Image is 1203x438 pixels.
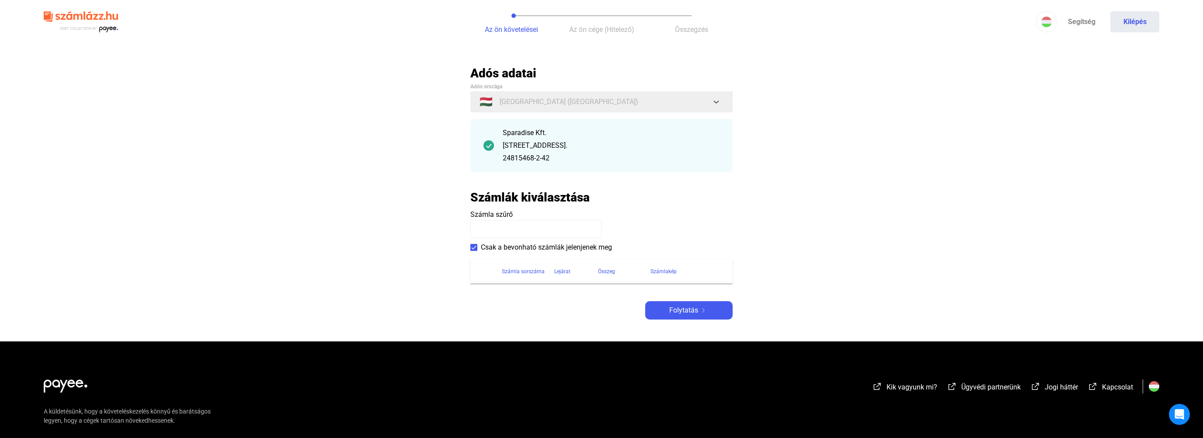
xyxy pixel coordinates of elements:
[675,25,708,34] span: Összegzés
[500,97,638,107] span: [GEOGRAPHIC_DATA] ([GEOGRAPHIC_DATA])
[1041,17,1052,27] img: HU
[1045,383,1078,391] span: Jogi háttér
[650,266,677,277] div: Számlakép
[598,266,650,277] div: Összeg
[669,305,698,316] span: Folytatás
[1149,381,1159,392] img: HU.svg
[502,266,545,277] div: Számla sorszáma
[598,266,615,277] div: Összeg
[485,25,538,34] span: Az ön követelései
[872,382,883,391] img: external-link-white
[481,242,612,253] span: Csak a bevonható számlák jelenjenek meg
[872,384,937,393] a: external-link-whiteKik vagyunk mi?
[1110,11,1159,32] button: Kilépés
[470,190,590,205] h2: Számlák kiválasztása
[503,153,720,163] div: 24815468-2-42
[1030,382,1041,391] img: external-link-white
[483,140,494,151] img: checkmark-darker-green-circle
[1169,404,1190,425] div: Open Intercom Messenger
[502,266,554,277] div: Számla sorszáma
[569,25,634,34] span: Az ön cége (Hitelező)
[44,8,118,36] img: szamlazzhu-logo
[887,383,937,391] span: Kik vagyunk mi?
[650,266,722,277] div: Számlakép
[503,128,720,138] div: Sparadise Kft.
[503,140,720,151] div: [STREET_ADDRESS].
[554,266,598,277] div: Lejárat
[1088,382,1098,391] img: external-link-white
[1057,11,1106,32] a: Segítség
[44,375,87,393] img: white-payee-white-dot.svg
[947,382,957,391] img: external-link-white
[1030,384,1078,393] a: external-link-whiteJogi háttér
[470,91,733,112] button: 🇭🇺[GEOGRAPHIC_DATA] ([GEOGRAPHIC_DATA])
[1102,383,1133,391] span: Kapcsolat
[1088,384,1133,393] a: external-link-whiteKapcsolat
[554,266,570,277] div: Lejárat
[470,210,513,219] span: Számla szűrő
[480,97,493,107] span: 🇭🇺
[961,383,1021,391] span: Ügyvédi partnerünk
[470,66,733,81] h2: Adós adatai
[947,384,1021,393] a: external-link-whiteÜgyvédi partnerünk
[698,308,709,313] img: arrow-right-white
[470,83,502,90] span: Adós országa
[645,301,733,320] button: Folytatásarrow-right-white
[1036,11,1057,32] button: HU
